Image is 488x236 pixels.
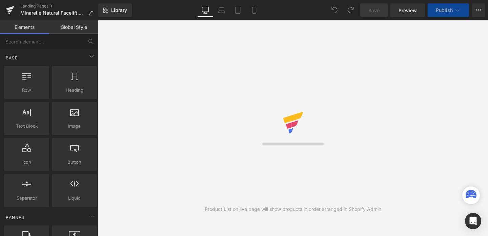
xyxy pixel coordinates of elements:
[399,7,417,14] span: Preview
[54,195,95,202] span: Liquid
[54,87,95,94] span: Heading
[230,3,246,17] a: Tablet
[49,20,98,34] a: Global Style
[111,7,127,13] span: Library
[213,3,230,17] a: Laptop
[5,214,25,221] span: Banner
[54,123,95,130] span: Image
[390,3,425,17] a: Preview
[197,3,213,17] a: Desktop
[368,7,380,14] span: Save
[344,3,358,17] button: Redo
[246,3,262,17] a: Mobile
[472,3,485,17] button: More
[20,10,85,16] span: Minarelle Natural Facelift $79.95 DTB-1
[98,3,132,17] a: New Library
[6,159,47,166] span: Icon
[465,213,481,229] div: Open Intercom Messenger
[6,87,47,94] span: Row
[205,205,381,213] div: Product List on live page will show products in order arranged in Shopify Admin
[6,195,47,202] span: Separator
[6,123,47,130] span: Text Block
[328,3,341,17] button: Undo
[20,3,98,9] a: Landing Pages
[54,159,95,166] span: Button
[428,3,469,17] button: Publish
[5,55,18,61] span: Base
[436,7,453,13] span: Publish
